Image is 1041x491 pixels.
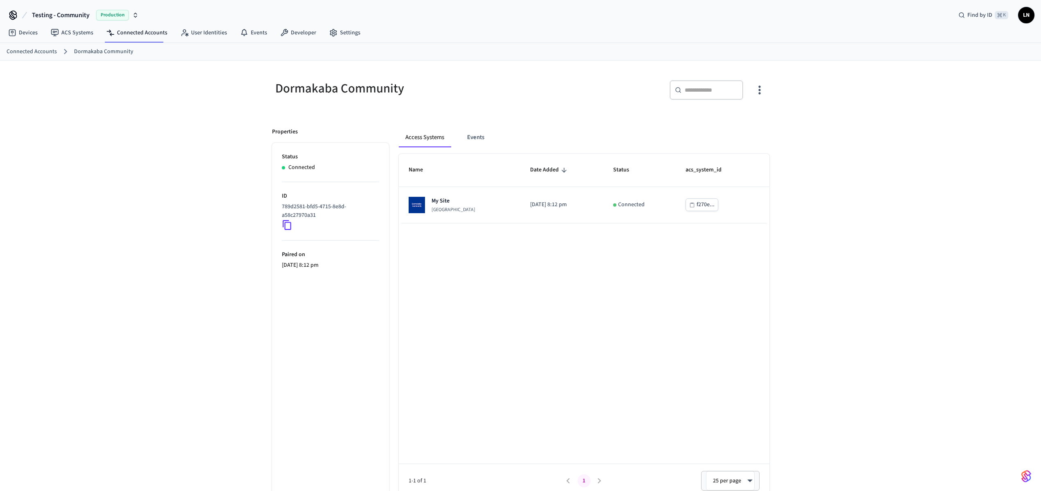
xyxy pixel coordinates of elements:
[530,200,594,209] p: [DATE] 8:12 pm
[399,128,451,147] button: Access Systems
[578,474,591,487] button: page 1
[561,474,607,487] nav: pagination navigation
[288,163,315,172] p: Connected
[409,477,561,485] span: 1-1 of 1
[618,200,645,209] p: Connected
[432,207,475,213] p: [GEOGRAPHIC_DATA]
[272,128,298,136] p: Properties
[7,47,57,56] a: Connected Accounts
[399,154,769,223] table: sticky table
[282,153,379,161] p: Status
[96,10,129,20] span: Production
[432,197,475,205] p: My Site
[282,203,376,220] p: 789d2581-bfd5-4715-8e8d-a58c27970a31
[409,164,434,176] span: Name
[686,198,718,211] button: f270e...
[282,261,379,270] p: [DATE] 8:12 pm
[967,11,992,19] span: Find by ID
[409,197,425,213] img: Dormakaba Community Site Logo
[1021,470,1031,483] img: SeamLogoGradient.69752ec5.svg
[461,128,491,147] button: Events
[44,25,100,40] a: ACS Systems
[32,10,90,20] span: Testing - Community
[274,25,323,40] a: Developer
[686,164,732,176] span: acs_system_id
[100,25,174,40] a: Connected Accounts
[697,200,715,210] div: f270e...
[174,25,234,40] a: User Identities
[530,164,569,176] span: Date Added
[399,128,769,147] div: connected account tabs
[74,47,133,56] a: Dormakaba Community
[282,192,379,200] p: ID
[1018,7,1034,23] button: LN
[613,164,640,176] span: Status
[234,25,274,40] a: Events
[282,250,379,259] p: Paired on
[706,471,755,491] div: 25 per page
[272,80,516,97] div: Dormakaba Community
[995,11,1008,19] span: ⌘ K
[323,25,367,40] a: Settings
[2,25,44,40] a: Devices
[1019,8,1034,23] span: LN
[952,8,1015,23] div: Find by ID⌘ K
